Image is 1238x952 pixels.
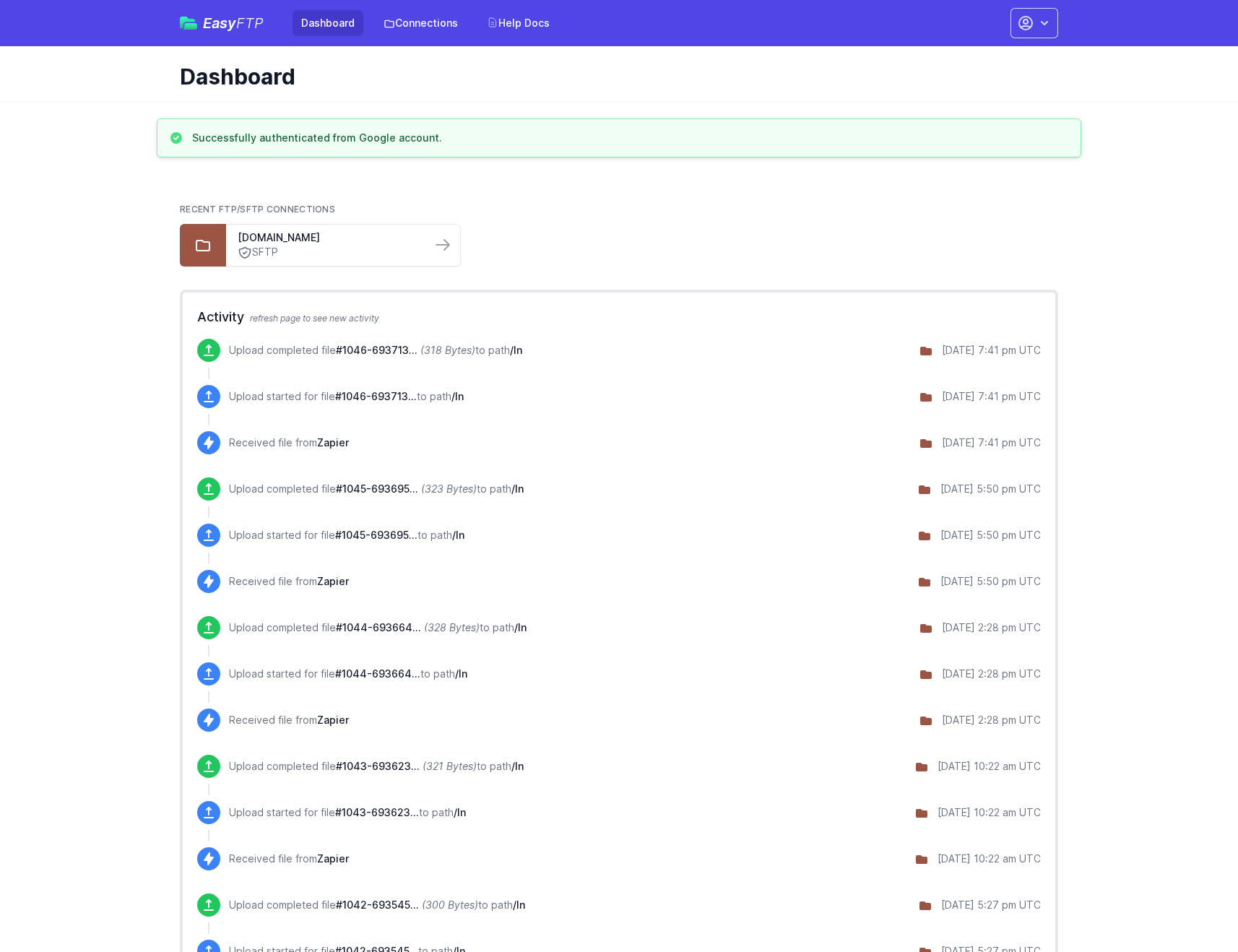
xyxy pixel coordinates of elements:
[238,230,420,245] a: [DOMAIN_NAME]
[336,621,421,633] span: #1044-6936646746440.json
[940,528,1041,542] div: [DATE] 5:50 pm UTC
[510,344,522,356] span: /In
[238,245,420,260] a: SFTP
[335,806,419,818] span: #1043-6936239505736.json
[229,528,464,542] p: Upload started for file to path
[250,313,379,324] span: refresh page to see new activity
[454,806,466,818] span: /In
[451,390,464,402] span: /In
[229,898,525,912] p: Upload completed file to path
[229,667,467,681] p: Upload started for file to path
[478,10,558,36] a: Help Docs
[229,482,524,496] p: Upload completed file to path
[317,575,349,587] span: Zapier
[229,620,527,635] p: Upload completed file to path
[180,17,197,30] img: easyftp_logo.png
[511,760,524,772] span: /In
[424,621,480,633] i: (328 Bytes)
[293,10,363,36] a: Dashboard
[942,620,1041,635] div: [DATE] 2:28 pm UTC
[229,713,349,727] p: Received file from
[317,436,349,449] span: Zapier
[203,16,264,30] span: Easy
[229,343,522,358] p: Upload completed file to path
[942,343,1041,358] div: [DATE] 7:41 pm UTC
[229,436,349,450] p: Received file from
[180,64,1047,90] h1: Dashboard
[455,667,467,680] span: /In
[375,10,467,36] a: Connections
[180,204,1058,215] h2: Recent FTP/SFTP Connections
[423,760,477,772] i: (321 Bytes)
[938,759,1041,774] div: [DATE] 10:22 am UTC
[942,389,1041,404] div: [DATE] 7:41 pm UTC
[229,852,349,866] p: Received file from
[940,574,1041,589] div: [DATE] 5:50 pm UTC
[452,529,464,541] span: /In
[420,344,475,356] i: (318 Bytes)
[336,899,419,911] span: #1042-6935450026312.json
[940,482,1041,496] div: [DATE] 5:50 pm UTC
[236,14,264,32] span: FTP
[938,805,1041,820] div: [DATE] 10:22 am UTC
[192,131,442,145] h3: Successfully authenticated from Google account.
[938,852,1041,866] div: [DATE] 10:22 am UTC
[336,760,420,772] span: #1043-6936239505736.json
[197,307,1041,327] h2: Activity
[942,713,1041,727] div: [DATE] 2:28 pm UTC
[229,759,524,774] p: Upload completed file to path
[513,899,525,911] span: /In
[317,852,349,865] span: Zapier
[511,483,524,495] span: /In
[422,899,478,911] i: (300 Bytes)
[229,805,466,820] p: Upload started for file to path
[942,436,1041,450] div: [DATE] 7:41 pm UTC
[335,390,417,402] span: #1046-6937136726344.json
[336,344,417,356] span: #1046-6937136726344.json
[336,483,418,495] span: #1045-6936958533960.json
[335,667,420,680] span: #1044-6936646746440.json
[942,667,1041,681] div: [DATE] 2:28 pm UTC
[335,529,417,541] span: #1045-6936958533960.json
[317,714,349,726] span: Zapier
[941,898,1041,912] div: [DATE] 5:27 pm UTC
[514,621,527,633] span: /In
[180,16,264,30] a: EasyFTP
[229,389,464,404] p: Upload started for file to path
[229,574,349,589] p: Received file from
[421,483,477,495] i: (323 Bytes)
